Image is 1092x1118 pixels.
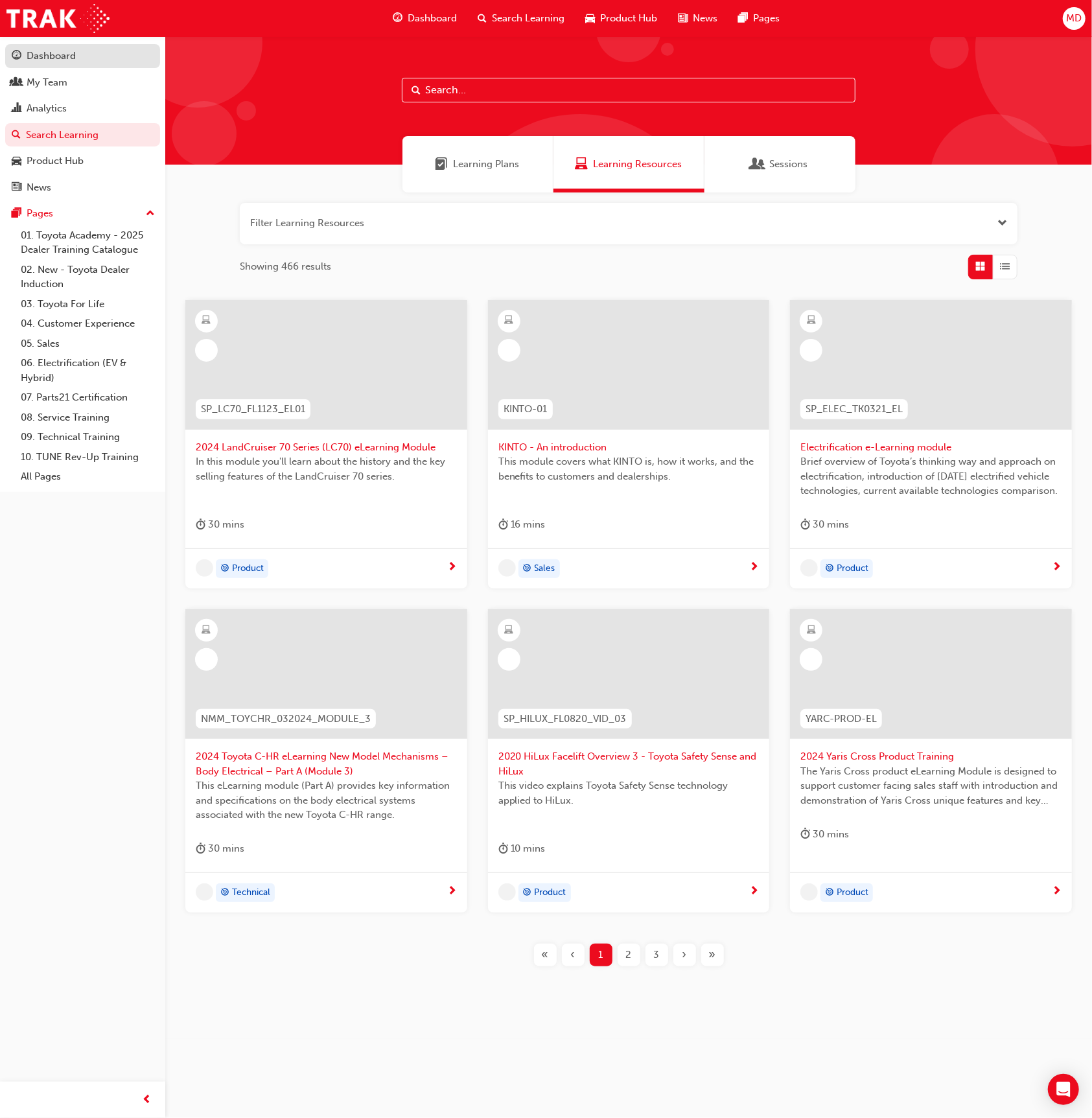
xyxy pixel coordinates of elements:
span: Product [837,561,868,576]
span: pages-icon [12,208,21,220]
span: YARC-PROD-EL [806,712,877,727]
div: 16 mins [498,517,546,533]
span: Dashboard [408,11,457,26]
span: This module covers what KINTO is, how it works, and the benefits to customers and dealerships. [498,454,760,483]
a: 03. Toyota For Life [16,294,160,314]
span: undefined-icon [196,559,213,577]
a: car-iconProduct Hub [575,5,668,32]
span: news-icon [678,10,688,27]
span: search-icon [478,10,487,27]
span: Product [232,561,264,576]
a: KINTO-01KINTO - An introductionThis module covers what KINTO is, how it works, and the benefits t... [488,300,770,589]
span: duration-icon [196,517,205,533]
span: guage-icon [12,51,21,62]
span: Product [535,885,566,900]
span: next-icon [749,562,759,574]
span: duration-icon [800,826,810,843]
span: people-icon [12,77,21,89]
span: SP_LC70_FL1123_EL01 [201,402,305,417]
div: Open Intercom Messenger [1048,1074,1079,1105]
button: Pages [5,202,160,226]
div: Dashboard [27,49,76,64]
div: News [27,180,51,195]
div: Product Hub [27,154,84,169]
span: next-icon [1052,562,1062,574]
span: target-icon [825,561,834,577]
span: 3 [654,948,660,962]
span: 2024 Toyota C-HR eLearning New Model Mechanisms – Body Electrical – Part A (Module 3) [196,749,457,778]
span: next-icon [447,562,457,574]
span: MD [1066,11,1082,26]
div: 30 mins [196,841,244,857]
span: KINTO - An introduction [498,440,760,455]
span: ‹ [571,948,575,962]
span: car-icon [585,10,595,27]
span: next-icon [1052,886,1062,898]
div: 30 mins [196,517,244,533]
span: chart-icon [12,103,21,115]
span: Sessions [752,157,765,172]
a: Dashboard [5,44,160,68]
a: 09. Technical Training [16,427,160,447]
a: SP_ELEC_TK0321_ELElectrification e-Learning moduleBrief overview of Toyota’s thinking way and app... [790,300,1072,589]
div: My Team [27,75,67,90]
button: Page 1 [587,944,615,966]
span: Showing 466 results [240,259,331,274]
a: SP_HILUX_FL0820_VID_032020 HiLux Facelift Overview 3 - Toyota Safety Sense and HiLuxThis video ex... [488,609,770,913]
span: Learning Plans [436,157,448,172]
button: MD [1063,7,1086,30]
span: learningResourceType_ELEARNING-icon [202,622,211,639]
span: Product Hub [600,11,657,26]
span: undefined-icon [800,559,818,577]
a: 04. Customer Experience [16,314,160,334]
a: 08. Service Training [16,408,160,428]
span: Search [412,83,421,98]
a: NMM_TOYCHR_032024_MODULE_32024 Toyota C-HR eLearning New Model Mechanisms – Body Electrical – Par... [185,609,467,913]
a: Learning PlansLearning Plans [402,136,553,192]
div: Pages [27,206,53,221]
div: 30 mins [800,517,849,533]
a: pages-iconPages [728,5,790,32]
span: Pages [753,11,780,26]
span: target-icon [220,561,229,577]
a: guage-iconDashboard [382,5,467,32]
span: prev-icon [143,1092,152,1108]
a: My Team [5,71,160,95]
a: 10. TUNE Rev-Up Training [16,447,160,467]
span: undefined-icon [196,883,213,901]
span: learningResourceType_ELEARNING-icon [807,312,816,329]
span: learningResourceType_ELEARNING-icon [504,622,513,639]
span: learningResourceType_ELEARNING-icon [807,622,816,639]
span: pages-icon [738,10,748,27]
span: › [682,948,687,962]
button: DashboardMy TeamAnalyticsSearch LearningProduct HubNews [5,41,160,202]
span: « [542,948,549,962]
a: Analytics [5,97,160,121]
a: search-iconSearch Learning [467,5,575,32]
span: next-icon [749,886,759,898]
a: Learning ResourcesLearning Resources [553,136,704,192]
img: Trak [6,4,110,33]
span: learningResourceType_ELEARNING-icon [504,312,513,329]
div: 10 mins [498,841,546,857]
span: SP_ELEC_TK0321_EL [806,402,903,417]
span: up-icon [146,205,155,222]
span: undefined-icon [800,883,818,901]
span: undefined-icon [498,883,516,901]
a: SessionsSessions [704,136,855,192]
span: Brief overview of Toyota’s thinking way and approach on electrification, introduction of [DATE] e... [800,454,1062,498]
span: News [693,11,717,26]
span: SP_HILUX_FL0820_VID_03 [504,712,627,727]
span: 2024 Yaris Cross Product Training [800,749,1062,764]
span: duration-icon [800,517,810,533]
div: Analytics [27,101,67,116]
span: Technical [232,885,270,900]
button: Previous page [559,944,587,966]
span: Grid [976,259,986,274]
span: The Yaris Cross product eLearning Module is designed to support customer facing sales staff with ... [800,764,1062,808]
span: List [1001,259,1010,274]
button: Last page [699,944,726,966]
span: Product [837,885,868,900]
